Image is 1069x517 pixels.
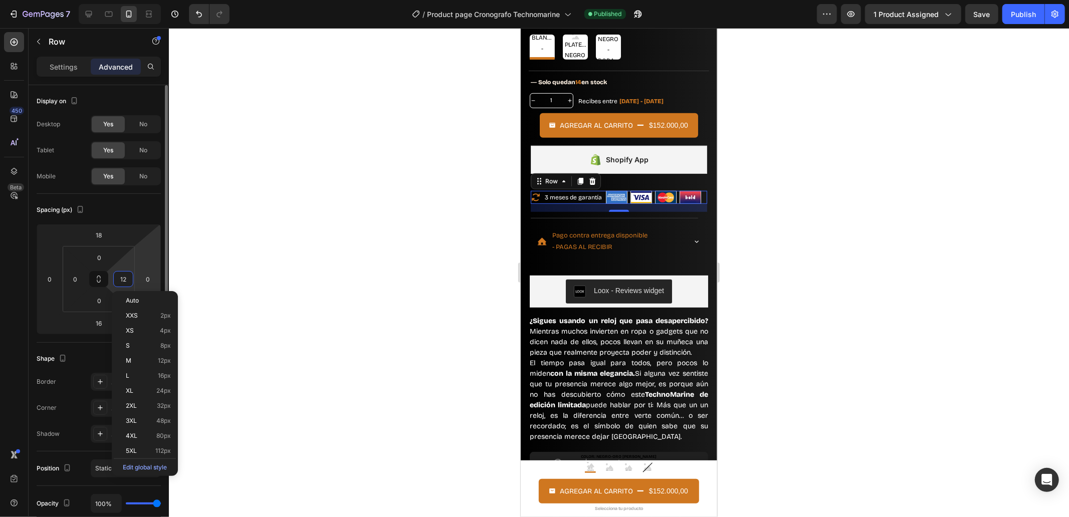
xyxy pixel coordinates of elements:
[111,378,158,387] div: Add...
[140,272,155,287] input: 0
[103,172,113,181] span: Yes
[139,172,147,181] span: No
[8,183,24,191] div: Beta
[965,4,998,24] button: Save
[37,377,56,386] div: Border
[37,429,60,438] div: Shadow
[91,494,121,512] input: Auto
[189,4,230,24] div: Undo/Redo
[1035,468,1059,492] div: Open Intercom Messenger
[37,120,60,129] div: Desktop
[89,293,109,308] input: 0px
[42,272,57,287] input: 0
[139,120,147,129] span: No
[139,146,147,155] span: No
[427,9,560,20] span: Product page Cronografo Technomarine
[37,403,57,412] div: Corner
[1011,9,1036,20] div: Publish
[68,272,83,287] input: 0px
[4,4,75,24] button: 7
[423,9,425,20] span: /
[37,462,73,475] div: Position
[103,120,113,129] span: Yes
[91,459,161,477] button: Static
[1002,4,1044,24] button: Publish
[99,62,133,72] p: Advanced
[89,316,109,331] input: 16
[37,352,69,366] div: Shape
[66,8,70,20] p: 7
[521,28,717,517] iframe: Design area
[50,62,78,72] p: Settings
[37,203,86,217] div: Spacing (px)
[111,430,158,439] div: Add...
[95,464,112,472] span: Static
[89,250,109,265] input: 0px
[594,10,622,19] span: Published
[37,95,80,108] div: Display on
[89,227,109,242] input: 18
[37,172,56,181] div: Mobile
[49,36,134,48] p: Row
[116,272,131,287] input: 12px
[874,9,939,20] span: 1 product assigned
[37,146,54,155] div: Tablet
